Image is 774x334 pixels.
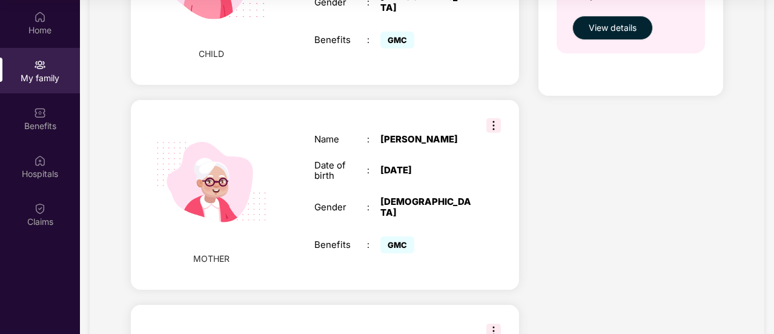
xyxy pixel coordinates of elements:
div: : [367,134,380,145]
span: CHILD [199,47,224,61]
img: svg+xml;base64,PHN2ZyB3aWR0aD0iMzIiIGhlaWdodD0iMzIiIHZpZXdCb3g9IjAgMCAzMiAzMiIgZmlsbD0ibm9uZSIgeG... [486,118,501,133]
div: : [367,239,380,250]
span: MOTHER [193,252,230,266]
button: View details [572,16,653,40]
img: svg+xml;base64,PHN2ZyBpZD0iQmVuZWZpdHMiIHhtbG5zPSJodHRwOi8vd3d3LnczLm9yZy8yMDAwL3N2ZyIgd2lkdGg9Ij... [34,107,46,119]
img: svg+xml;base64,PHN2ZyB4bWxucz0iaHR0cDovL3d3dy53My5vcmcvMjAwMC9zdmciIHdpZHRoPSIyMjQiIGhlaWdodD0iMT... [141,112,281,252]
div: : [367,202,380,213]
div: Name [314,134,367,145]
img: svg+xml;base64,PHN2ZyB3aWR0aD0iMjAiIGhlaWdodD0iMjAiIHZpZXdCb3g9IjAgMCAyMCAyMCIgZmlsbD0ibm9uZSIgeG... [34,59,46,71]
div: [PERSON_NAME] [380,134,472,145]
div: [DATE] [380,165,472,176]
div: Gender [314,202,367,213]
span: View details [589,21,637,35]
span: GMC [380,32,414,48]
img: svg+xml;base64,PHN2ZyBpZD0iSG9zcGl0YWxzIiB4bWxucz0iaHR0cDovL3d3dy53My5vcmcvMjAwMC9zdmciIHdpZHRoPS... [34,155,46,167]
div: Date of birth [314,160,367,182]
div: Benefits [314,35,367,45]
img: svg+xml;base64,PHN2ZyBpZD0iSG9tZSIgeG1sbnM9Imh0dHA6Ly93d3cudzMub3JnLzIwMDAvc3ZnIiB3aWR0aD0iMjAiIG... [34,11,46,23]
div: [DEMOGRAPHIC_DATA] [380,196,472,218]
span: GMC [380,236,414,253]
div: Benefits [314,239,367,250]
div: : [367,165,380,176]
img: svg+xml;base64,PHN2ZyBpZD0iQ2xhaW0iIHhtbG5zPSJodHRwOi8vd3d3LnczLm9yZy8yMDAwL3N2ZyIgd2lkdGg9IjIwIi... [34,202,46,215]
div: : [367,35,380,45]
